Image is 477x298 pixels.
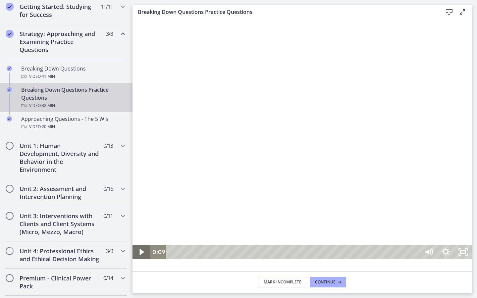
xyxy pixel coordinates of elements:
[310,277,346,287] button: Continue
[288,225,305,240] button: Mute
[315,279,336,285] span: Continue
[101,3,113,11] span: 11 / 11
[106,30,113,38] span: 3 / 3
[20,142,100,174] h2: Unit 1: Human Development, Diversity and Behavior in the Environment
[21,65,125,80] div: Breaking Down Questions
[20,274,100,290] h2: Premium - Clinical Power Pack
[21,73,125,80] div: Video
[21,86,125,110] div: Breaking Down Questions Practice Questions
[7,66,12,71] i: Completed
[20,212,100,236] h2: Unit 3: Interventions with Clients and Client Systems (Micro, Mezzo, Macro)
[6,3,14,11] i: Completed
[21,102,125,110] div: Video
[20,30,100,54] h2: Strategy: Approaching and Examining Practice Questions
[106,247,113,255] span: 3 / 9
[20,3,100,19] h2: Getting Started: Studying for Success
[21,123,125,131] div: Video
[138,8,432,16] h3: Breaking Down Questions Practice Questions
[264,279,301,285] span: Mark Incomplete
[6,30,14,38] i: Completed
[41,73,55,80] span: · 41 min
[41,123,55,131] span: · 20 min
[103,212,113,220] span: 0 / 11
[103,142,113,150] span: 0 / 13
[20,247,100,263] h2: Unit 4: Professional Ethics and Ethical Decision Making
[7,87,12,92] i: Completed
[41,102,55,110] span: · 32 min
[103,274,113,282] span: 0 / 14
[258,277,307,287] button: Mark Incomplete
[305,225,322,240] button: Show settings menu
[21,115,125,131] div: Approaching Questions - The 5 W's
[20,185,100,201] h2: Unit 2: Assessment and Intervention Planning
[7,116,12,122] i: Completed
[322,225,339,240] button: Fullscreen
[103,185,113,193] span: 0 / 16
[132,19,472,259] iframe: Video Lesson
